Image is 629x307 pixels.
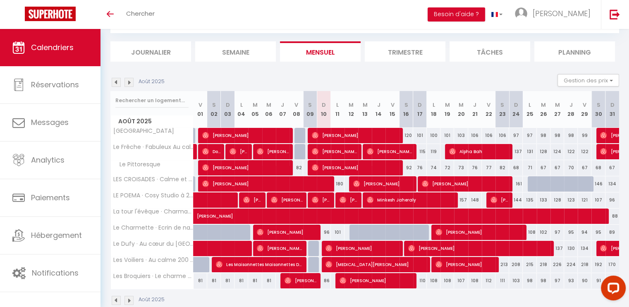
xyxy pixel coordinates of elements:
th: 03 [221,91,234,128]
div: 82 [495,160,509,175]
div: 102 [537,225,550,240]
div: 134 [578,241,591,256]
div: 103 [454,128,468,143]
div: 108 [468,273,482,288]
span: Le Pittoresque [112,160,163,169]
div: 97 [550,225,564,240]
div: 107 [591,192,605,208]
abbr: S [596,101,600,109]
th: 14 [372,91,385,128]
div: 71 [523,160,536,175]
span: [PERSON_NAME] [408,240,549,256]
li: Trimestre [365,41,445,62]
th: 06 [262,91,276,128]
span: [PERSON_NAME] [340,273,412,288]
span: Donnevy Voumbo [202,144,220,159]
th: 05 [248,91,262,128]
div: 89 [605,225,619,240]
th: 09 [303,91,317,128]
th: 18 [427,91,440,128]
th: 30 [591,91,605,128]
div: 122 [578,144,591,159]
div: 137 [550,241,564,256]
th: 04 [234,91,248,128]
div: 68 [591,160,605,175]
th: 25 [523,91,536,128]
div: 144 [509,192,523,208]
abbr: D [322,101,326,109]
div: 135 [523,192,536,208]
div: 73 [454,160,468,175]
div: 161 [509,176,523,192]
div: 130 [564,241,578,256]
button: Gestion des prix [557,74,619,86]
th: 11 [331,91,344,128]
span: [PERSON_NAME] [533,8,591,19]
abbr: S [500,101,504,109]
abbr: L [240,101,243,109]
span: [PERSON_NAME] [435,224,522,240]
abbr: D [514,101,518,109]
div: 106 [482,128,495,143]
span: Notifications [32,268,79,278]
span: [PERSON_NAME] [285,273,316,288]
span: [PERSON_NAME] [202,160,289,175]
div: 123 [564,192,578,208]
span: [PERSON_NAME] [230,144,248,159]
th: 19 [440,91,454,128]
div: 119 [427,144,440,159]
div: 128 [537,144,550,159]
span: [PERSON_NAME] [325,240,398,256]
div: 157 [454,192,468,208]
div: 95 [564,225,578,240]
div: 98 [537,273,550,288]
div: 74 [427,160,440,175]
span: Les Voiliers · Au calme 200 m des plages [GEOGRAPHIC_DATA] [112,257,195,263]
span: [PERSON_NAME] [202,176,330,192]
span: [PERSON_NAME] [490,192,509,208]
div: 81 [207,273,221,288]
div: 72 [440,160,454,175]
p: Août 2025 [139,296,165,304]
abbr: J [473,101,476,109]
div: 101 [440,128,454,143]
div: 115 [413,144,427,159]
div: 122 [564,144,578,159]
div: 98 [564,128,578,143]
div: 226 [550,257,564,272]
abbr: L [529,101,531,109]
li: Semaine [195,41,276,62]
th: 20 [454,91,468,128]
div: 101 [331,225,344,240]
span: [PERSON_NAME] [312,127,398,143]
img: Super Booking [25,7,76,21]
div: 107 [454,273,468,288]
th: 28 [564,91,578,128]
div: 94 [578,225,591,240]
div: 120 [399,128,413,143]
span: LE POEMA · Cosy Studio à 2min de la mer avec parking gratuit [112,192,195,199]
th: 23 [495,91,509,128]
div: 90 [578,273,591,288]
span: Paiements [31,192,70,203]
span: Chercher [126,9,155,18]
span: [PERSON_NAME] [353,176,412,192]
div: 98 [550,128,564,143]
th: 01 [194,91,207,128]
div: 93 [564,273,578,288]
abbr: M [363,101,368,109]
div: 180 [331,176,344,192]
div: 170 [605,257,619,272]
span: [PERSON_NAME] [271,192,303,208]
div: 192 [591,257,605,272]
th: 15 [385,91,399,128]
div: 97 [550,273,564,288]
div: 81 [262,273,276,288]
abbr: J [569,101,573,109]
th: 17 [413,91,427,128]
span: Minkesh Jaheraly [367,192,453,208]
abbr: D [226,101,230,109]
button: Besoin d'aide ? [428,7,485,22]
span: [PERSON_NAME] [435,257,495,272]
div: 68 [509,160,523,175]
